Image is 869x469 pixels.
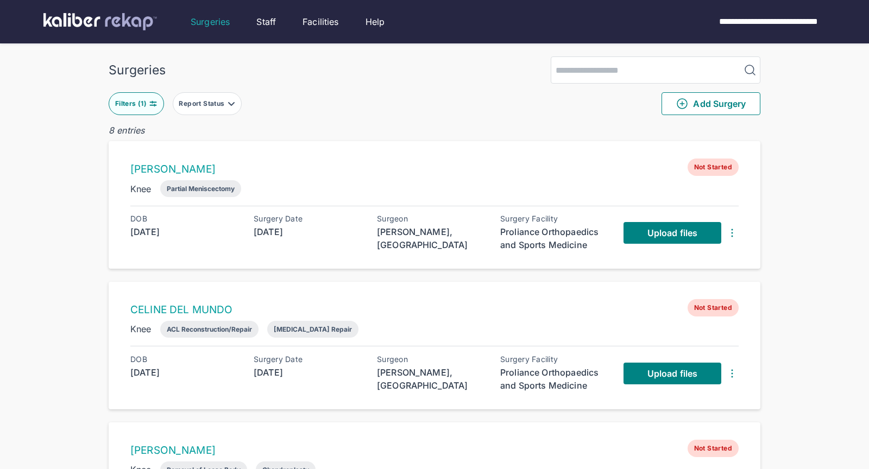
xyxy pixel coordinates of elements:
[109,62,166,78] div: Surgeries
[688,299,739,316] span: Not Started
[624,222,721,244] a: Upload files
[130,214,239,223] div: DOB
[377,366,486,392] div: [PERSON_NAME], [GEOGRAPHIC_DATA]
[254,214,362,223] div: Surgery Date
[377,355,486,364] div: Surgeon
[109,92,164,115] button: Filters (1)
[676,97,746,110] span: Add Surgery
[191,15,230,28] a: Surgeries
[662,92,760,115] button: Add Surgery
[274,325,352,333] div: [MEDICAL_DATA] Repair
[500,214,609,223] div: Surgery Facility
[173,92,242,115] button: Report Status
[377,225,486,251] div: [PERSON_NAME], [GEOGRAPHIC_DATA]
[647,227,697,238] span: Upload files
[254,355,362,364] div: Surgery Date
[688,159,739,176] span: Not Started
[624,363,721,384] a: Upload files
[167,185,235,193] div: Partial Meniscectomy
[254,225,362,238] div: [DATE]
[676,97,689,110] img: PlusCircleGreen.5fd88d77.svg
[500,355,609,364] div: Surgery Facility
[115,99,149,108] div: Filters ( 1 )
[500,225,609,251] div: Proliance Orthopaedics and Sports Medicine
[377,214,486,223] div: Surgeon
[167,325,252,333] div: ACL Reconstruction/Repair
[130,182,152,195] div: Knee
[254,366,362,379] div: [DATE]
[744,64,757,77] img: MagnifyingGlass.1dc66aab.svg
[366,15,385,28] a: Help
[130,225,239,238] div: [DATE]
[256,15,276,28] a: Staff
[726,367,739,380] img: DotsThreeVertical.31cb0eda.svg
[130,322,152,335] div: Knee
[647,368,697,379] span: Upload files
[726,226,739,239] img: DotsThreeVertical.31cb0eda.svg
[179,99,226,108] div: Report Status
[303,15,339,28] a: Facilities
[130,163,216,175] a: [PERSON_NAME]
[149,99,158,108] img: faders-horizontal-teal.edb3eaa8.svg
[688,440,739,457] span: Not Started
[43,13,157,30] img: kaliber labs logo
[227,99,236,108] img: filter-caret-down-grey.b3560631.svg
[130,303,232,316] a: CELINE DEL MUNDO
[130,355,239,364] div: DOB
[109,124,760,137] div: 8 entries
[500,366,609,392] div: Proliance Orthopaedics and Sports Medicine
[130,444,216,457] a: [PERSON_NAME]
[130,366,239,379] div: [DATE]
